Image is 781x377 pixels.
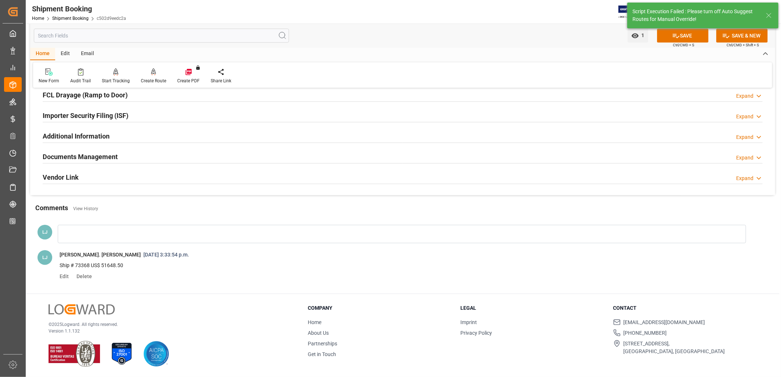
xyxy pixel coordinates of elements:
p: Ship # 73368 US$ 51648.50 [60,261,734,270]
img: AICPA SOC [143,341,169,367]
h3: Legal [460,304,604,312]
h2: Importer Security Filing (ISF) [43,111,128,121]
h2: Comments [35,203,68,213]
h2: Additional Information [43,131,110,141]
div: Expand [736,133,753,141]
a: About Us [308,330,329,336]
p: Version 1.1.132 [49,328,289,334]
span: LJ [42,255,47,260]
h2: Documents Management [43,152,118,162]
input: Search Fields [34,29,289,43]
a: Home [32,16,44,21]
div: Expand [736,113,753,121]
div: Start Tracking [102,78,130,84]
a: Imprint [460,319,477,325]
span: [EMAIL_ADDRESS][DOMAIN_NAME] [624,319,705,326]
a: Partnerships [308,341,337,347]
span: Delete [74,273,92,279]
div: Expand [736,175,753,182]
a: Home [308,319,321,325]
button: SAVE [657,29,709,43]
button: open menu [628,29,648,43]
span: Edit [60,273,74,279]
a: Get in Touch [308,351,336,357]
div: Shipment Booking [32,3,126,14]
div: Create Route [141,78,166,84]
div: Script Execution Failed : Please turn off Auto Suggest Routes for Manual Override! [632,8,759,23]
a: Shipment Booking [52,16,89,21]
p: © 2025 Logward. All rights reserved. [49,321,289,328]
span: LJ [42,229,47,235]
div: Expand [736,92,753,100]
a: Privacy Policy [460,330,492,336]
h2: Vendor Link [43,172,79,182]
span: Ctrl/CMD + Shift + S [727,42,759,48]
div: Audit Trail [70,78,91,84]
div: Edit [55,48,75,60]
img: ISO 9001 & ISO 14001 Certification [49,341,100,367]
img: Exertis%20JAM%20-%20Email%20Logo.jpg_1722504956.jpg [618,6,644,18]
h2: FCL Drayage (Ramp to Door) [43,90,128,100]
div: Email [75,48,100,60]
span: [PERSON_NAME]. [PERSON_NAME] [60,252,141,258]
div: Home [30,48,55,60]
h3: Company [308,304,451,312]
span: Ctrl/CMD + S [673,42,694,48]
div: Expand [736,154,753,162]
span: [STREET_ADDRESS], [GEOGRAPHIC_DATA], [GEOGRAPHIC_DATA] [624,340,725,355]
img: Logward Logo [49,304,115,315]
span: 1 [639,32,645,38]
a: View History [73,206,98,211]
div: New Form [39,78,59,84]
button: SAVE & NEW [716,29,768,43]
span: [DATE] 3:33:54 p.m. [141,252,192,258]
img: ISO 27001 Certification [109,341,135,367]
div: Share Link [211,78,231,84]
span: [PHONE_NUMBER] [624,329,667,337]
h3: Contact [613,304,757,312]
